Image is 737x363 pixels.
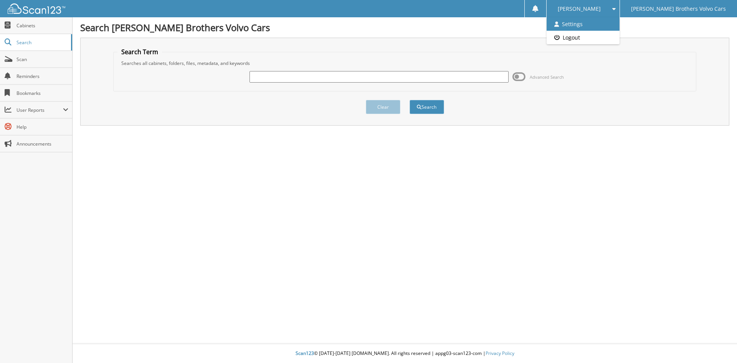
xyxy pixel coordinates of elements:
a: Settings [547,17,619,31]
iframe: Chat Widget [699,326,737,363]
span: Bookmarks [17,90,68,96]
span: Scan [17,56,68,63]
img: scan123-logo-white.svg [8,3,65,14]
span: Scan123 [296,350,314,356]
span: Reminders [17,73,68,80]
legend: Search Term [117,48,162,56]
span: [PERSON_NAME] Brothers Volvo Cars [631,7,726,11]
div: © [DATE]-[DATE] [DOMAIN_NAME]. All rights reserved | appg03-scan123-com | [73,344,737,363]
button: Search [410,100,444,114]
span: Help [17,124,68,130]
span: Cabinets [17,22,68,29]
span: User Reports [17,107,63,113]
div: Searches all cabinets, folders, files, metadata, and keywords [117,60,692,66]
a: Privacy Policy [486,350,514,356]
h1: Search [PERSON_NAME] Brothers Volvo Cars [80,21,729,34]
a: Logout [547,31,619,44]
span: Announcements [17,141,68,147]
span: Advanced Search [530,74,564,80]
span: Search [17,39,67,46]
span: [PERSON_NAME] [558,7,601,11]
button: Clear [366,100,400,114]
